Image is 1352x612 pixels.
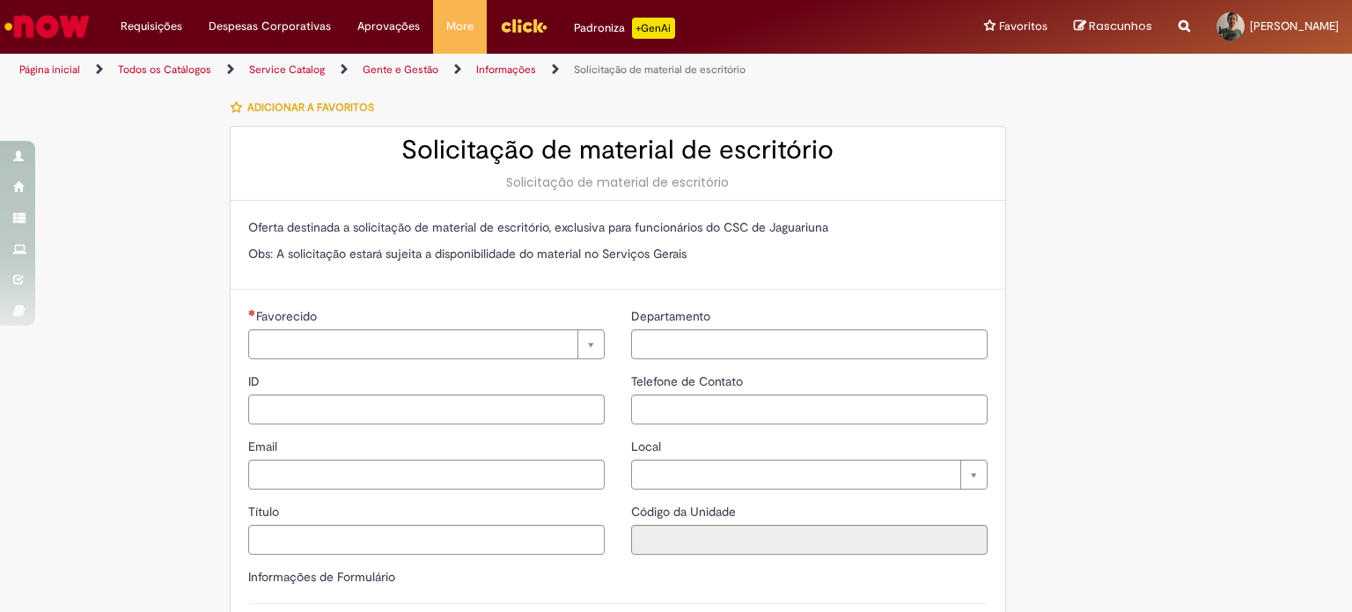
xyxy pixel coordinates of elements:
[19,63,80,77] a: Página inicial
[209,18,331,35] span: Despesas Corporativas
[631,329,988,359] input: Departamento
[476,63,536,77] a: Informações
[1250,18,1339,33] span: [PERSON_NAME]
[357,18,420,35] span: Aprovações
[631,504,739,520] span: Somente leitura - Código da Unidade
[248,569,395,585] label: Informações de Formulário
[248,245,988,262] p: Obs: A solicitação estará sujeita a disponibilidade do material no Serviços Gerais
[1089,18,1152,34] span: Rascunhos
[363,63,438,77] a: Gente e Gestão
[632,18,675,39] p: +GenAi
[446,18,474,35] span: More
[631,503,739,520] label: Somente leitura - Código da Unidade
[574,18,675,39] div: Padroniza
[247,100,374,114] span: Adicionar a Favoritos
[248,504,283,520] span: Título
[631,439,665,454] span: Local
[256,308,320,324] span: Necessários - Favorecido
[248,525,605,555] input: Título
[631,394,988,424] input: Telefone de Contato
[248,460,605,490] input: Email
[248,173,988,191] div: Solicitação de material de escritório
[248,136,988,165] h2: Solicitação de material de escritório
[999,18,1047,35] span: Favoritos
[248,329,605,359] a: Limpar campo Favorecido
[631,525,988,555] input: Código da Unidade
[248,439,281,454] span: Email
[500,12,547,39] img: click_logo_yellow_360x200.png
[13,54,888,86] ul: Trilhas de página
[1074,18,1152,35] a: Rascunhos
[248,373,263,389] span: ID
[631,373,746,389] span: Telefone de Contato
[248,309,256,316] span: Necessários
[248,218,988,236] p: Oferta destinada a solicitação de material de escritório, exclusiva para funcionários do CSC de J...
[121,18,182,35] span: Requisições
[631,460,988,490] a: Limpar campo Local
[248,394,605,424] input: ID
[118,63,211,77] a: Todos os Catálogos
[230,89,384,126] button: Adicionar a Favoritos
[249,63,325,77] a: Service Catalog
[574,63,746,77] a: Solicitação de material de escritório
[2,9,92,44] img: ServiceNow
[631,308,714,324] span: Departamento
